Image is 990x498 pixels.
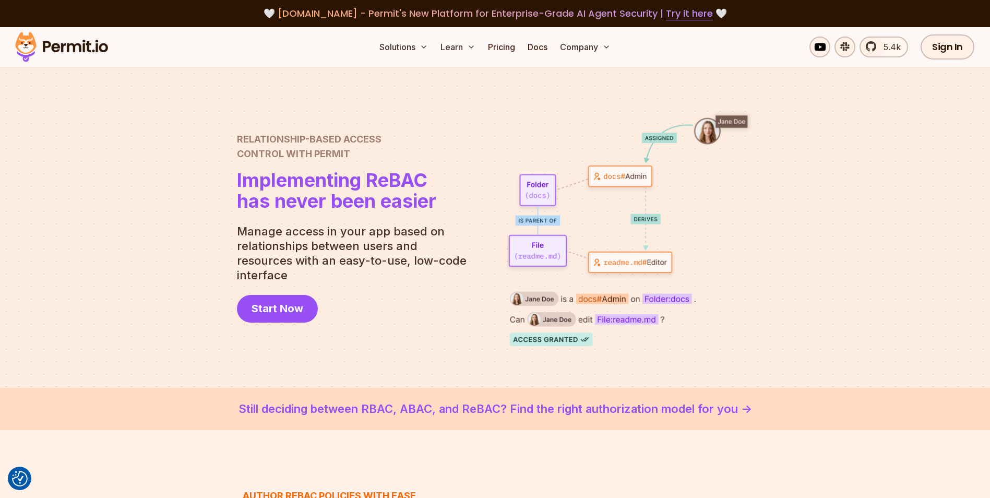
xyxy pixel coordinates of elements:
[556,37,615,57] button: Company
[12,471,28,487] button: Consent Preferences
[252,301,303,316] span: Start Now
[666,7,713,20] a: Try it here
[237,132,436,161] h2: Control with Permit
[436,37,480,57] button: Learn
[860,37,908,57] a: 5.4k
[237,132,436,147] span: Relationship-Based Access
[237,295,318,323] a: Start Now
[237,170,436,211] h1: has never been easier
[375,37,432,57] button: Solutions
[921,34,974,60] a: Sign In
[237,224,475,282] p: Manage access in your app based on relationships between users and resources with an easy-to-use,...
[10,29,113,65] img: Permit logo
[523,37,552,57] a: Docs
[237,170,436,191] span: Implementing ReBAC
[25,400,965,418] a: Still deciding between RBAC, ABAC, and ReBAC? Find the right authorization model for you ->
[12,471,28,487] img: Revisit consent button
[25,6,965,21] div: 🤍 🤍
[484,37,519,57] a: Pricing
[877,41,901,53] span: 5.4k
[278,7,713,20] span: [DOMAIN_NAME] - Permit's New Platform for Enterprise-Grade AI Agent Security |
